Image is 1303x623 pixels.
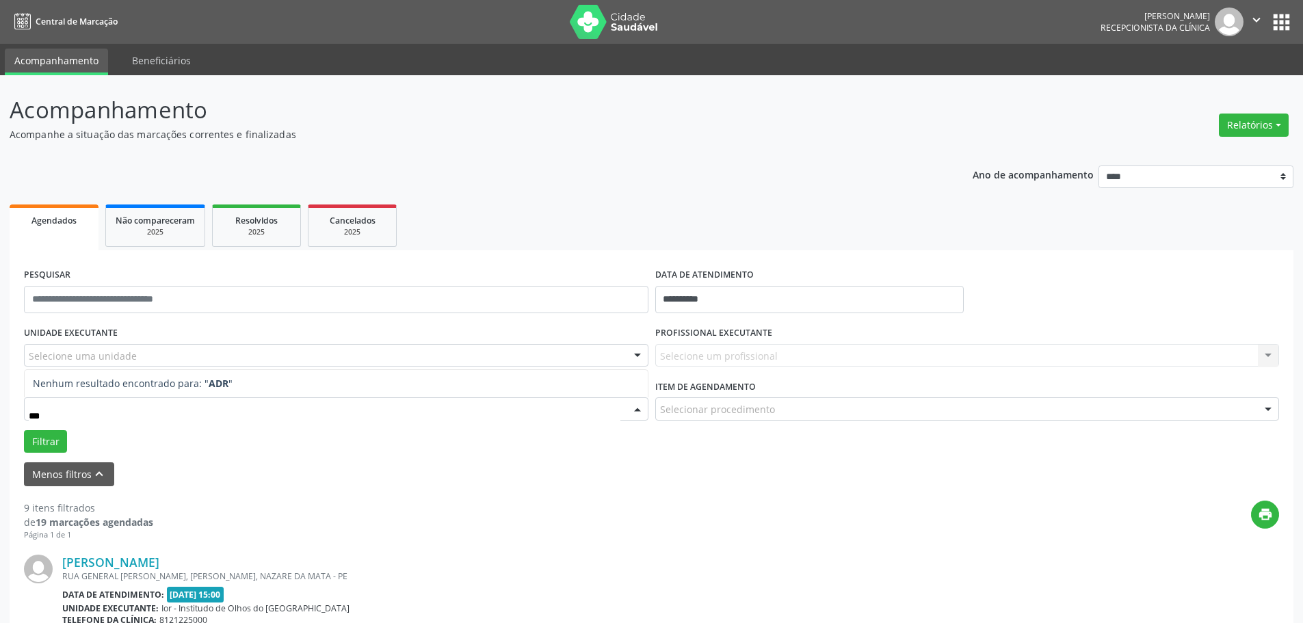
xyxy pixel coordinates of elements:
[36,16,118,27] span: Central de Marcação
[62,589,164,600] b: Data de atendimento:
[1269,10,1293,34] button: apps
[330,215,376,226] span: Cancelados
[31,215,77,226] span: Agendados
[5,49,108,75] a: Acompanhamento
[24,323,118,344] label: UNIDADE EXECUTANTE
[24,501,153,515] div: 9 itens filtrados
[973,165,1094,183] p: Ano de acompanhamento
[62,555,159,570] a: [PERSON_NAME]
[24,430,67,453] button: Filtrar
[222,227,291,237] div: 2025
[10,93,908,127] p: Acompanhamento
[24,555,53,583] img: img
[24,529,153,541] div: Página 1 de 1
[24,462,114,486] button: Menos filtroskeyboard_arrow_up
[1243,8,1269,36] button: 
[1101,22,1210,34] span: Recepcionista da clínica
[1251,501,1279,529] button: print
[167,587,224,602] span: [DATE] 15:00
[655,265,754,286] label: DATA DE ATENDIMENTO
[62,602,159,614] b: Unidade executante:
[116,215,195,226] span: Não compareceram
[660,402,775,416] span: Selecionar procedimento
[1258,507,1273,522] i: print
[116,227,195,237] div: 2025
[1219,114,1289,137] button: Relatórios
[161,602,350,614] span: Ior - Institudo de Olhos do [GEOGRAPHIC_DATA]
[655,376,756,397] label: Item de agendamento
[1249,12,1264,27] i: 
[235,215,278,226] span: Resolvidos
[10,10,118,33] a: Central de Marcação
[122,49,200,72] a: Beneficiários
[24,265,70,286] label: PESQUISAR
[1101,10,1210,22] div: [PERSON_NAME]
[36,516,153,529] strong: 19 marcações agendadas
[10,127,908,142] p: Acompanhe a situação das marcações correntes e finalizadas
[1215,8,1243,36] img: img
[655,323,772,344] label: PROFISSIONAL EXECUTANTE
[24,515,153,529] div: de
[29,349,137,363] span: Selecione uma unidade
[318,227,386,237] div: 2025
[62,570,1074,582] div: RUA GENERAL [PERSON_NAME], [PERSON_NAME], NAZARE DA MATA - PE
[92,466,107,481] i: keyboard_arrow_up
[33,377,233,390] span: Nenhum resultado encontrado para: " "
[209,377,228,390] strong: ADR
